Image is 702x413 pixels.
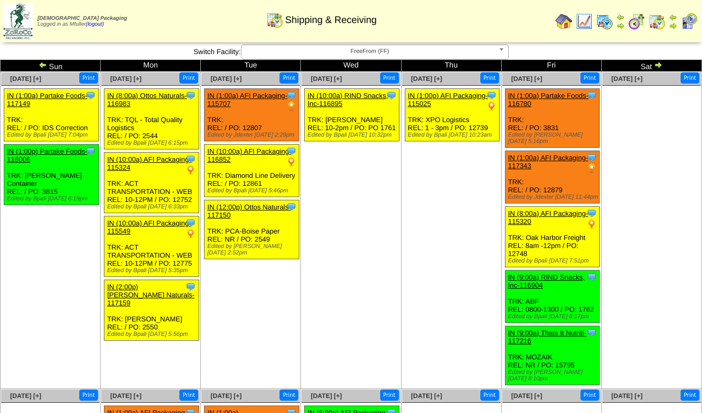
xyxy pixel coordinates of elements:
[508,209,588,226] a: IN (8:00a) AFI Packaging-115320
[210,392,241,400] a: [DATE] [+]
[210,75,241,82] a: [DATE] [+]
[280,389,298,401] button: Print
[596,13,613,30] img: calendarprod.gif
[654,61,662,69] img: arrowright.gif
[266,11,283,28] img: calendarinout.gif
[286,90,297,101] img: Tooltip
[85,90,96,101] img: Tooltip
[107,204,199,210] div: Edited by Bpali [DATE] 6:33pm
[669,21,677,30] img: arrowright.gif
[586,272,597,282] img: Tooltip
[185,217,196,228] img: Tooltip
[101,60,201,72] td: Mon
[580,72,599,84] button: Print
[408,92,488,108] a: IN (1:00p) AFI Packaging-115025
[616,21,625,30] img: arrowright.gif
[185,90,196,101] img: Tooltip
[10,75,41,82] span: [DATE] [+]
[648,13,666,30] img: calendarinout.gif
[110,392,141,400] span: [DATE] [+]
[205,89,299,141] div: TRK: REL: / PO: 12807
[380,389,399,401] button: Print
[555,13,572,30] img: home.gif
[586,219,597,229] img: PO
[586,208,597,219] img: Tooltip
[586,163,597,174] img: PO
[4,89,99,141] div: TRK: REL: / PO: IDS Correction
[185,281,196,292] img: Tooltip
[10,392,41,400] a: [DATE] [+]
[681,13,698,30] img: calendarcustomer.gif
[681,389,699,401] button: Print
[305,89,399,141] div: TRK: [PERSON_NAME] REL: 10-2pm / PO: PO 1761
[205,145,299,197] div: TRK: Diamond Line Delivery REL: / PO: 12861
[4,145,99,205] div: TRK: [PERSON_NAME] Container REL: / PO: 3815
[628,13,645,30] img: calendarblend.gif
[107,155,191,171] a: IN (10:00a) AFI Packaging-115324
[386,90,397,101] img: Tooltip
[79,72,98,84] button: Print
[411,392,442,400] span: [DATE] [+]
[505,89,600,148] div: TRK: REL: / PO: 3831
[511,392,542,400] span: [DATE] [+]
[110,75,141,82] a: [DATE] [+]
[286,101,297,111] img: PO
[311,392,342,400] a: [DATE] [+]
[508,313,600,320] div: Edited by Bpali [DATE] 8:17pm
[508,329,586,345] a: IN (9:00a) Thats It Nutriti-117216
[280,72,298,84] button: Print
[107,331,199,337] div: Edited by Bpali [DATE] 5:56pm
[185,228,196,239] img: PO
[107,267,199,274] div: Edited by Bpali [DATE] 5:35pm
[205,200,299,259] div: TRK: PCA-Boise Paper REL: NR / PO: 2549
[586,152,597,163] img: Tooltip
[505,207,600,267] div: TRK: Oak Harbor Freight REL: 8am -12pm / PO: 12748
[408,132,500,138] div: Edited by Bpali [DATE] 10:23am
[411,75,442,82] span: [DATE] [+]
[104,89,199,149] div: TRK: TQL - Total Quality Logistics REL: / PO: 2544
[681,72,699,84] button: Print
[405,89,500,141] div: TRK: XPO Logistics REL: 1 - 3pm / PO: 12739
[107,140,199,146] div: Edited by Bpali [DATE] 6:15pm
[207,243,299,256] div: Edited by [PERSON_NAME] [DATE] 2:52pm
[37,16,127,27] span: Logged in as Mfuller
[508,194,600,200] div: Edited by Jdexter [DATE] 11:44pm
[505,326,600,385] div: TRK: MOZAIK REL: NR / PO: 15795
[311,75,342,82] span: [DATE] [+]
[576,13,593,30] img: line_graph.gif
[107,283,194,307] a: IN (2:00p) [PERSON_NAME] Naturals-117159
[286,201,297,212] img: Tooltip
[580,389,599,401] button: Print
[401,60,501,72] td: Thu
[107,92,187,108] a: IN (8:00a) Ottos Naturals-116983
[207,147,291,163] a: IN (10:00a) AFI Packaging-116852
[616,13,625,21] img: arrowleft.gif
[107,219,191,235] a: IN (10:00a) AFI Packaging-115549
[669,13,677,21] img: arrowleft.gif
[508,273,585,289] a: IN (9:00a) RIND Snacks, Inc-116904
[511,75,542,82] a: [DATE] [+]
[480,389,499,401] button: Print
[480,72,499,84] button: Print
[286,146,297,156] img: Tooltip
[486,90,497,101] img: Tooltip
[508,92,588,108] a: IN (1:00a) Partake Foods-116780
[207,187,299,194] div: Edited by Bpali [DATE] 5:46pm
[179,72,198,84] button: Print
[301,60,401,72] td: Wed
[505,151,600,204] div: TRK: REL: / PO: 12879
[508,258,600,264] div: Edited by Bpali [DATE] 7:51pm
[307,92,388,108] a: IN (10:00a) RIND Snacks, Inc-116895
[104,280,199,341] div: TRK: [PERSON_NAME] REL: / PO: 2550
[185,164,196,175] img: PO
[7,132,99,138] div: Edited by Bpali [DATE] 7:04pm
[37,16,127,21] span: [DEMOGRAPHIC_DATA] Packaging
[486,101,497,111] img: PO
[612,75,643,82] span: [DATE] [+]
[7,92,87,108] a: IN (1:00a) Partake Foods-117149
[508,132,600,145] div: Edited by [PERSON_NAME] [DATE] 5:16pm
